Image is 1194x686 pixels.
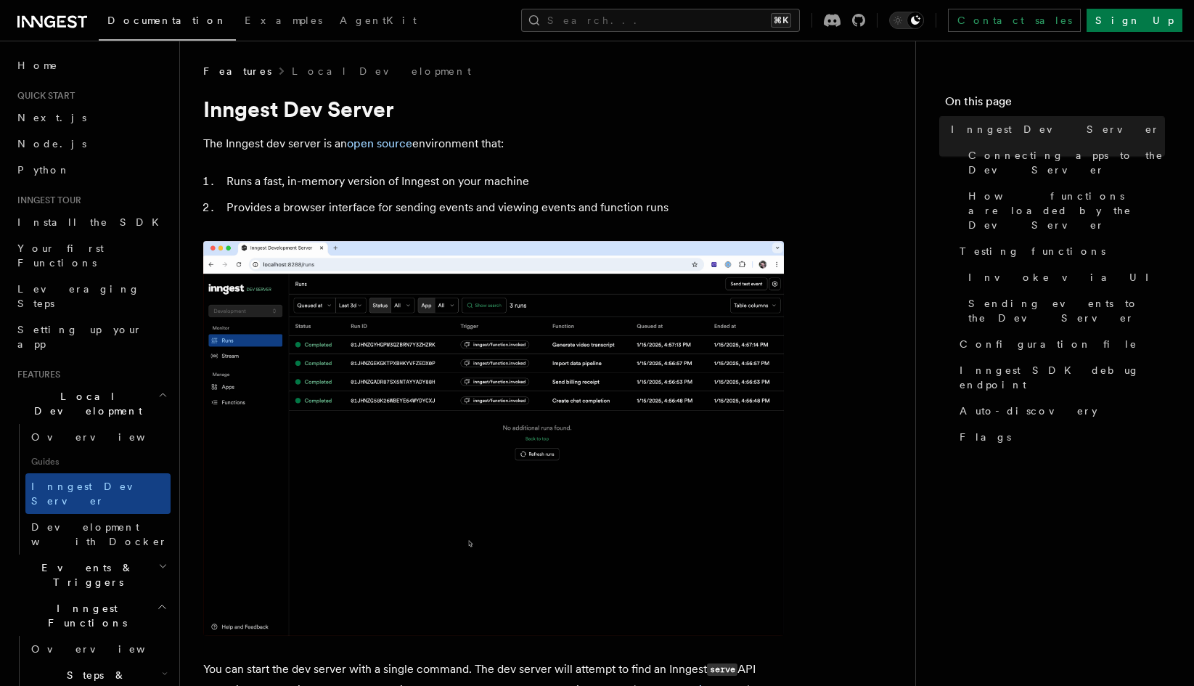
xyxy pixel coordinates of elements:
span: Guides [25,450,171,473]
span: Auto-discovery [960,404,1097,418]
span: Features [203,64,271,78]
a: How functions are loaded by the Dev Server [962,183,1165,238]
a: Inngest SDK debug endpoint [954,357,1165,398]
a: Auto-discovery [954,398,1165,424]
span: Overview [31,431,181,443]
a: Inngest Dev Server [25,473,171,514]
a: Setting up your app [12,317,171,357]
span: Leveraging Steps [17,283,140,309]
a: Node.js [12,131,171,157]
a: Overview [25,424,171,450]
span: Inngest Dev Server [31,481,155,507]
button: Inngest Functions [12,595,171,636]
a: AgentKit [331,4,425,39]
li: Runs a fast, in-memory version of Inngest on your machine [222,171,784,192]
a: Examples [236,4,331,39]
a: Leveraging Steps [12,276,171,317]
span: Node.js [17,138,86,150]
a: Local Development [292,64,471,78]
span: Your first Functions [17,242,104,269]
span: Sending events to the Dev Server [968,296,1165,325]
span: Features [12,369,60,380]
span: Testing functions [960,244,1105,258]
a: Python [12,157,171,183]
div: Local Development [12,424,171,555]
span: Configuration file [960,337,1137,351]
h1: Inngest Dev Server [203,96,784,122]
li: Provides a browser interface for sending events and viewing events and function runs [222,197,784,218]
img: Dev Server Demo [203,241,784,636]
a: open source [347,136,412,150]
a: Sending events to the Dev Server [962,290,1165,331]
span: Setting up your app [17,324,142,350]
span: Quick start [12,90,75,102]
span: Events & Triggers [12,560,158,589]
span: Overview [31,643,181,655]
span: Python [17,164,70,176]
span: Inngest tour [12,195,81,206]
a: Configuration file [954,331,1165,357]
span: Home [17,58,58,73]
a: Your first Functions [12,235,171,276]
span: Inngest Dev Server [951,122,1160,136]
span: Install the SDK [17,216,168,228]
a: Contact sales [948,9,1081,32]
a: Install the SDK [12,209,171,235]
span: Documentation [107,15,227,26]
a: Flags [954,424,1165,450]
button: Local Development [12,383,171,424]
h4: On this page [945,93,1165,116]
span: Local Development [12,389,158,418]
a: Sign Up [1087,9,1182,32]
span: Inngest Functions [12,601,157,630]
a: Overview [25,636,171,662]
span: How functions are loaded by the Dev Server [968,189,1165,232]
button: Events & Triggers [12,555,171,595]
a: Development with Docker [25,514,171,555]
span: Connecting apps to the Dev Server [968,148,1165,177]
a: Home [12,52,171,78]
a: Inngest Dev Server [945,116,1165,142]
span: Development with Docker [31,521,168,547]
span: Next.js [17,112,86,123]
span: Examples [245,15,322,26]
a: Connecting apps to the Dev Server [962,142,1165,183]
span: Flags [960,430,1011,444]
span: Inngest SDK debug endpoint [960,363,1165,392]
a: Invoke via UI [962,264,1165,290]
code: serve [707,663,737,676]
button: Toggle dark mode [889,12,924,29]
p: The Inngest dev server is an environment that: [203,134,784,154]
a: Next.js [12,105,171,131]
a: Documentation [99,4,236,41]
a: Testing functions [954,238,1165,264]
span: AgentKit [340,15,417,26]
kbd: ⌘K [771,13,791,28]
button: Search...⌘K [521,9,800,32]
span: Invoke via UI [968,270,1161,285]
